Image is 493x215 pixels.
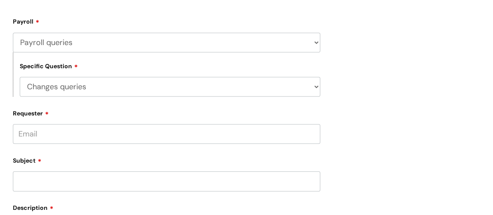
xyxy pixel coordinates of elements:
label: Specific Question [20,61,78,70]
input: Email [13,124,320,144]
label: Payroll [13,15,320,25]
label: Subject [13,154,320,164]
label: Requester [13,107,320,117]
label: Description [13,201,320,212]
